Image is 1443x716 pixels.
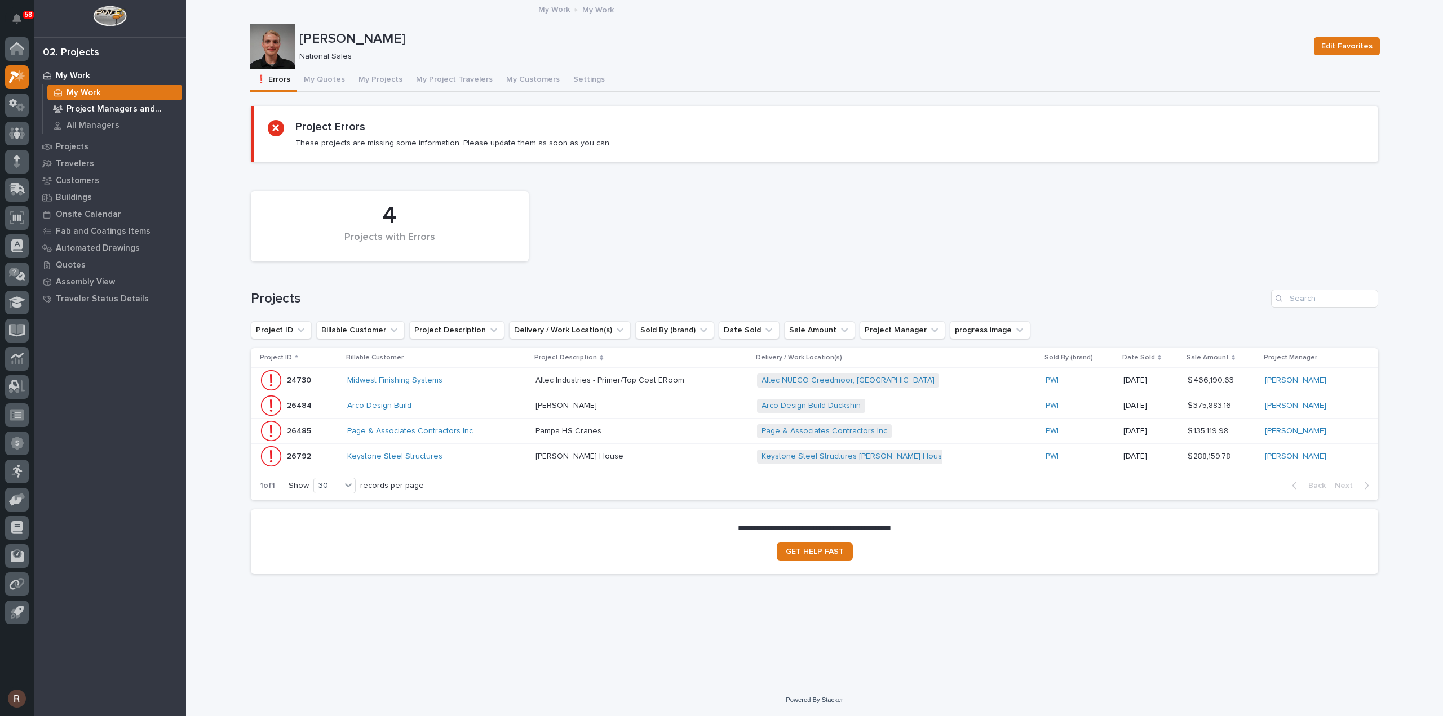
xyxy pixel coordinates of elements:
[1188,450,1233,461] p: $ 288,159.78
[535,373,687,385] p: Altec Industries - Primer/Top Coat ERoom
[25,11,32,19] p: 58
[1123,376,1179,385] p: [DATE]
[719,321,780,339] button: Date Sold
[67,88,101,98] p: My Work
[56,71,90,81] p: My Work
[297,69,352,92] button: My Quotes
[1123,452,1179,461] p: [DATE]
[56,142,88,152] p: Projects
[34,290,186,307] a: Traveler Status Details
[1046,401,1059,411] a: PWI
[499,69,566,92] button: My Customers
[34,172,186,189] a: Customers
[1335,481,1360,491] span: Next
[251,291,1267,307] h1: Projects
[5,7,29,30] button: Notifications
[860,321,945,339] button: Project Manager
[43,47,99,59] div: 02. Projects
[1314,37,1380,55] button: Edit Favorites
[251,419,1378,444] tr: 2648526485 Page & Associates Contractors Inc Pampa HS CranesPampa HS Cranes Page & Associates Con...
[347,376,442,385] a: Midwest Finishing Systems
[535,424,604,436] p: Pampa HS Cranes
[762,401,861,411] a: Arco Design Build Duckshin
[756,352,842,364] p: Delivery / Work Location(s)
[56,176,99,186] p: Customers
[566,69,612,92] button: Settings
[509,321,631,339] button: Delivery / Work Location(s)
[314,480,341,492] div: 30
[251,368,1378,393] tr: 2473024730 Midwest Finishing Systems Altec Industries - Primer/Top Coat ERoomAltec Industries - P...
[347,401,411,411] a: Arco Design Build
[56,226,151,237] p: Fab and Coatings Items
[786,548,844,555] span: GET HELP FAST
[1188,424,1230,436] p: $ 135,119.98
[56,294,149,304] p: Traveler Status Details
[409,321,504,339] button: Project Description
[287,373,313,385] p: 24730
[299,52,1300,61] p: National Sales
[1123,426,1179,436] p: [DATE]
[260,352,292,364] p: Project ID
[251,444,1378,469] tr: 2679226792 Keystone Steel Structures [PERSON_NAME] House[PERSON_NAME] House Keystone Steel Struct...
[67,121,119,131] p: All Managers
[43,85,186,100] a: My Work
[1265,426,1326,436] a: [PERSON_NAME]
[347,452,442,461] a: Keystone Steel Structures
[34,67,186,84] a: My Work
[93,6,126,26] img: Workspace Logo
[67,104,178,114] p: Project Managers and Engineers
[295,120,365,134] h2: Project Errors
[950,321,1030,339] button: progress image
[1271,290,1378,308] input: Search
[251,321,312,339] button: Project ID
[295,138,611,148] p: These projects are missing some information. Please update them as soon as you can.
[1265,452,1326,461] a: [PERSON_NAME]
[1321,39,1373,53] span: Edit Favorites
[538,2,570,15] a: My Work
[34,239,186,256] a: Automated Drawings
[289,481,309,491] p: Show
[1046,376,1059,385] a: PWI
[251,472,284,500] p: 1 of 1
[1302,481,1326,491] span: Back
[1264,352,1317,364] p: Project Manager
[582,3,614,15] p: My Work
[347,426,473,436] a: Page & Associates Contractors Inc
[34,273,186,290] a: Assembly View
[1188,399,1233,411] p: $ 375,883.16
[34,256,186,273] a: Quotes
[56,260,86,270] p: Quotes
[1044,352,1093,364] p: Sold By (brand)
[635,321,714,339] button: Sold By (brand)
[1122,352,1155,364] p: Date Sold
[43,101,186,117] a: Project Managers and Engineers
[34,138,186,155] a: Projects
[1046,426,1059,436] a: PWI
[346,352,404,364] p: Billable Customer
[251,393,1378,419] tr: 2648426484 Arco Design Build [PERSON_NAME][PERSON_NAME] Arco Design Build Duckshin PWI [DATE]$ 37...
[1265,376,1326,385] a: [PERSON_NAME]
[1123,401,1179,411] p: [DATE]
[5,687,29,710] button: users-avatar
[786,696,843,703] a: Powered By Stacker
[56,193,92,203] p: Buildings
[34,223,186,239] a: Fab and Coatings Items
[777,542,853,561] a: GET HELP FAST
[287,424,313,436] p: 26485
[14,14,29,32] div: Notifications58
[535,450,626,461] p: [PERSON_NAME] House
[1265,401,1326,411] a: [PERSON_NAME]
[1046,452,1059,461] a: PWI
[56,159,94,169] p: Travelers
[287,399,314,411] p: 26484
[34,155,186,172] a: Travelers
[56,277,115,287] p: Assembly View
[270,202,510,230] div: 4
[34,189,186,206] a: Buildings
[56,210,121,220] p: Onsite Calendar
[34,206,186,223] a: Onsite Calendar
[316,321,405,339] button: Billable Customer
[409,69,499,92] button: My Project Travelers
[1283,481,1330,491] button: Back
